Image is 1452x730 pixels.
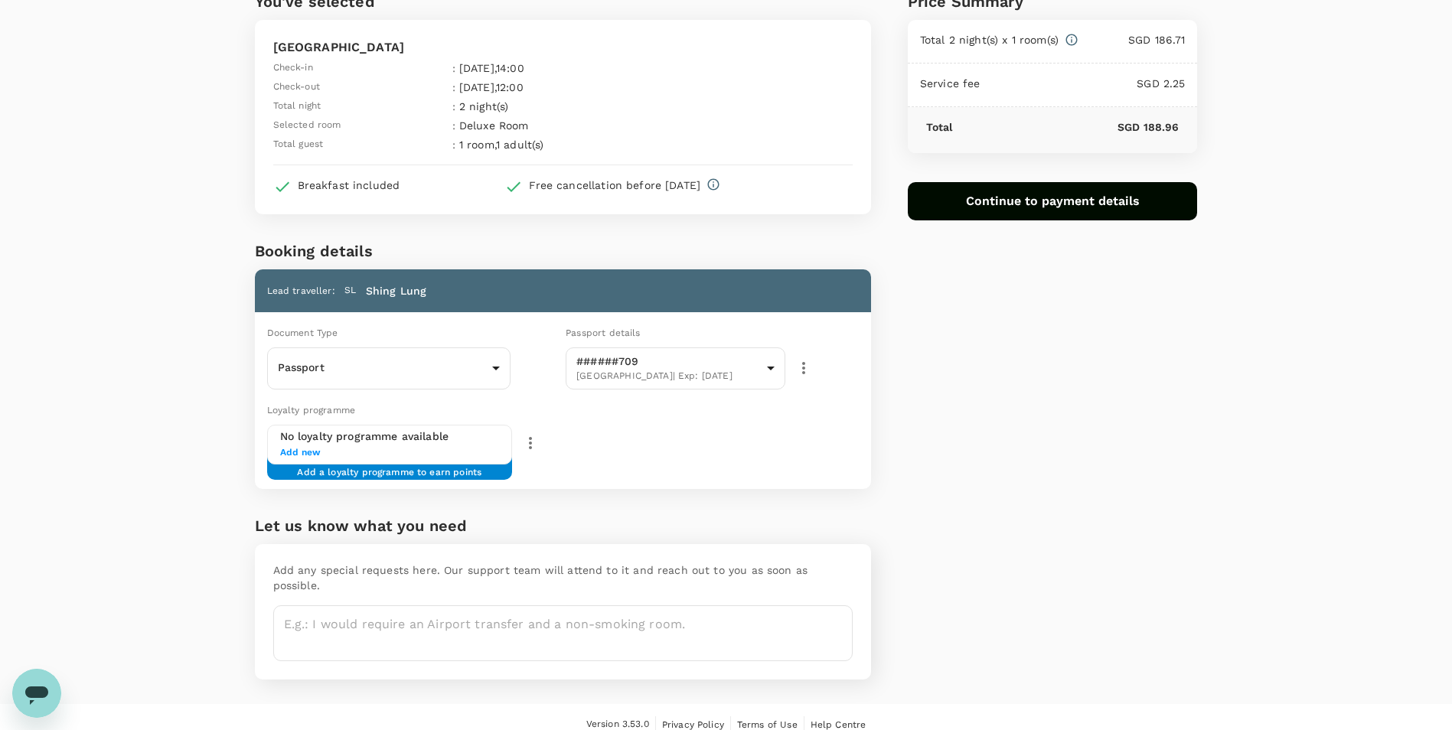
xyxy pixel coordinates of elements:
[297,465,481,468] span: Add a loyalty programme to earn points
[452,60,455,76] span: :
[459,118,675,133] p: Deluxe Room
[255,239,871,263] h6: Booking details
[926,119,953,135] p: Total
[273,562,853,593] p: Add any special requests here. Our support team will attend to it and reach out to you as soon as...
[280,445,500,461] span: Add new
[273,80,320,95] span: Check-out
[576,354,761,369] p: ######709
[459,137,675,152] p: 1 room , 1 adult(s)
[273,137,324,152] span: Total guest
[273,60,313,76] span: Check-in
[255,513,871,538] h6: Let us know what you need
[298,178,400,193] div: Breakfast included
[920,76,981,91] p: Service fee
[811,719,866,730] span: Help Centre
[529,178,700,193] div: Free cancellation before [DATE]
[566,328,640,338] span: Passport details
[344,283,356,298] span: SL
[459,80,675,95] p: [DATE] , 12:00
[452,80,455,95] span: :
[267,328,338,338] span: Document Type
[12,669,61,718] iframe: Button to launch messaging window, conversation in progress
[273,99,321,114] span: Total night
[280,429,500,445] h6: No loyalty programme available
[737,719,798,730] span: Terms of Use
[908,182,1198,220] button: Continue to payment details
[452,137,455,152] span: :
[459,99,675,114] p: 2 night(s)
[267,349,511,387] div: Passport
[980,76,1185,91] p: SGD 2.25
[459,60,675,76] p: [DATE] , 14:00
[452,118,455,133] span: :
[662,719,724,730] span: Privacy Policy
[273,38,853,57] p: [GEOGRAPHIC_DATA]
[267,405,356,416] span: Loyalty programme
[576,369,761,384] span: [GEOGRAPHIC_DATA] | Exp: [DATE]
[273,118,341,133] span: Selected room
[706,178,720,191] svg: Full refund before 2025-10-20 00:00 Cancelation after 2025-10-20 00:00, cancelation fee of SGD 17...
[278,360,487,375] p: Passport
[267,285,335,296] span: Lead traveller :
[273,57,679,152] table: simple table
[452,99,455,114] span: :
[1078,32,1185,47] p: SGD 186.71
[566,343,785,394] div: ######709[GEOGRAPHIC_DATA]| Exp: [DATE]
[920,32,1059,47] p: Total 2 night(s) x 1 room(s)
[366,283,427,298] p: Shing Lung
[953,119,1180,135] p: SGD 188.96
